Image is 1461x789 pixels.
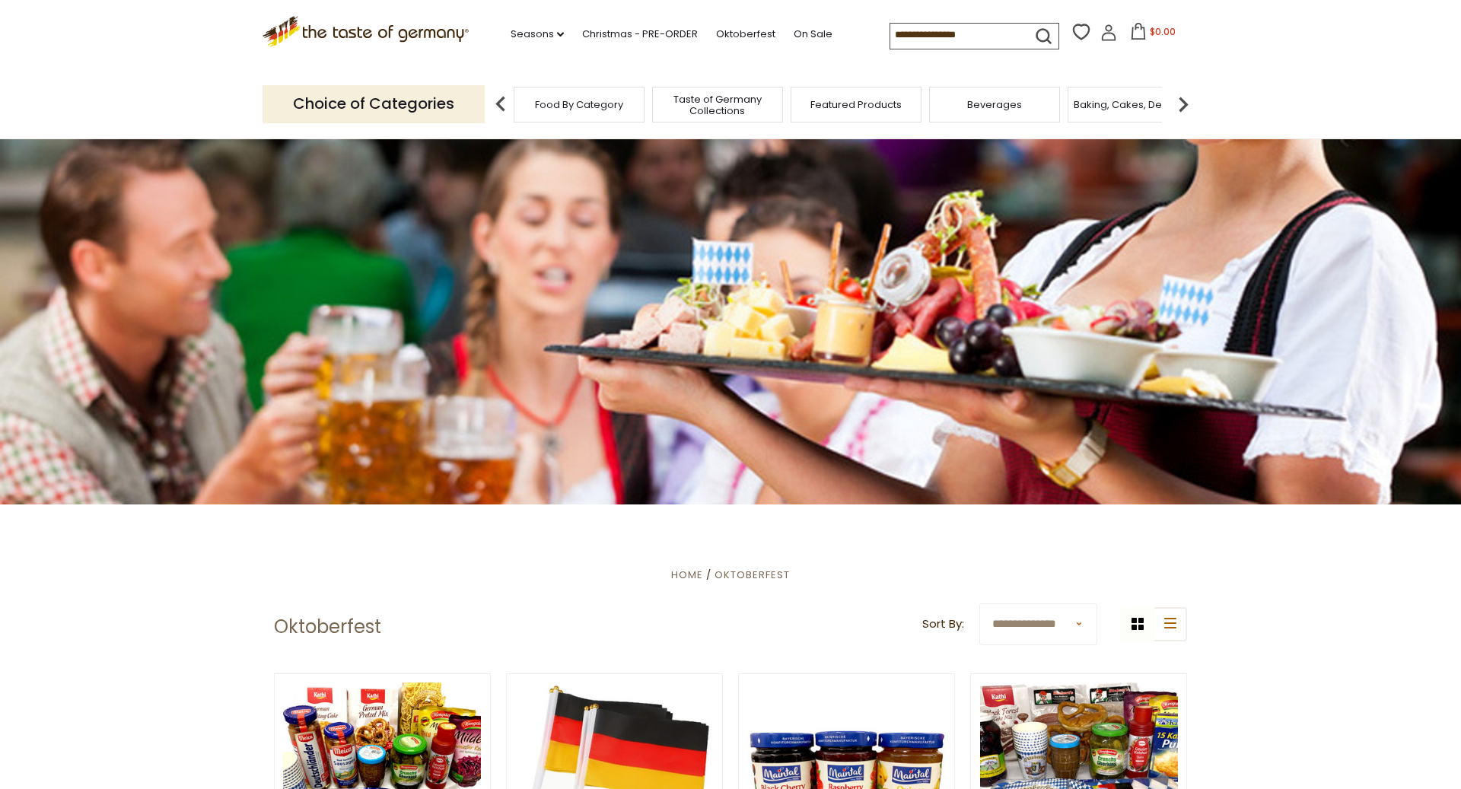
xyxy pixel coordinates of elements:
a: Oktoberfest [715,568,790,582]
h1: Oktoberfest [274,616,381,638]
a: Featured Products [810,99,902,110]
a: Taste of Germany Collections [657,94,778,116]
a: Baking, Cakes, Desserts [1074,99,1192,110]
a: Beverages [967,99,1022,110]
a: Christmas - PRE-ORDER [582,26,698,43]
a: Seasons [511,26,564,43]
img: next arrow [1168,89,1198,119]
img: previous arrow [485,89,516,119]
a: On Sale [794,26,832,43]
label: Sort By: [922,615,964,634]
span: $0.00 [1150,25,1176,38]
a: Home [671,568,703,582]
button: $0.00 [1120,23,1185,46]
p: Choice of Categories [263,85,485,122]
a: Oktoberfest [716,26,775,43]
a: Food By Category [535,99,623,110]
